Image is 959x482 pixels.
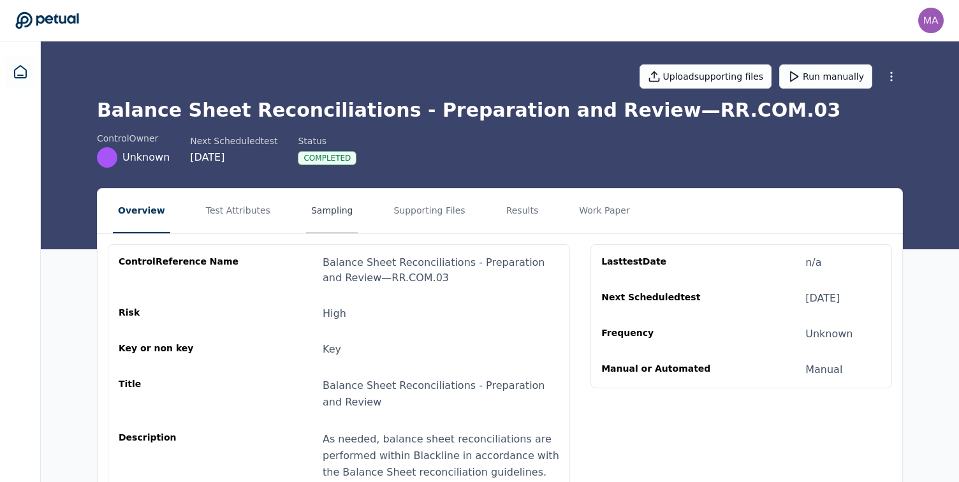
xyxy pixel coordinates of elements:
[113,189,170,233] button: Overview
[298,151,356,165] div: Completed
[119,306,241,321] div: Risk
[501,189,544,233] button: Results
[574,189,635,233] button: Work Paper
[323,379,545,408] span: Balance Sheet Reconciliations - Preparation and Review
[97,99,903,122] h1: Balance Sheet Reconciliations - Preparation and Review — RR.COM.03
[122,150,170,165] span: Unknown
[805,291,840,306] div: [DATE]
[601,362,724,377] div: Manual or Automated
[601,255,724,270] div: Last test Date
[880,65,903,88] button: More Options
[190,135,277,147] div: Next Scheduled test
[805,362,842,377] div: Manual
[601,291,724,306] div: Next Scheduled test
[190,150,277,165] div: [DATE]
[5,57,36,87] a: Dashboard
[306,189,358,233] button: Sampling
[388,189,470,233] button: Supporting Files
[918,8,944,33] img: manali.agarwal@arm.com
[15,11,79,29] a: Go to Dashboard
[298,135,356,147] div: Status
[97,132,170,145] div: control Owner
[805,255,821,270] div: n/a
[119,377,241,411] div: Title
[323,306,346,321] div: High
[640,64,772,89] button: Uploadsupporting files
[98,189,902,233] nav: Tabs
[779,64,872,89] button: Run manually
[323,255,559,286] div: Balance Sheet Reconciliations - Preparation and Review — RR.COM.03
[119,255,241,286] div: control Reference Name
[201,189,275,233] button: Test Attributes
[805,326,853,342] div: Unknown
[119,342,241,357] div: Key or non key
[323,342,341,357] div: Key
[601,326,724,342] div: Frequency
